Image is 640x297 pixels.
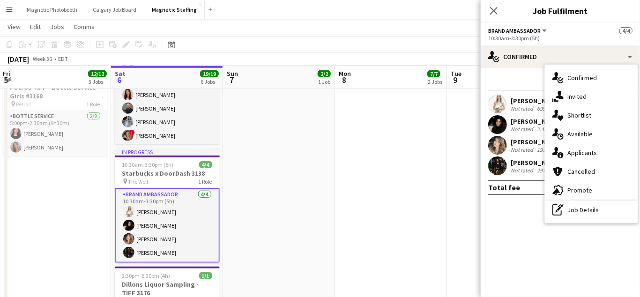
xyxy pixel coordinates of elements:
div: [DATE] [7,54,29,64]
app-card-role: Brand Ambassador4/410:30am-3:30pm (5h)[PERSON_NAME][PERSON_NAME][PERSON_NAME][PERSON_NAME] [115,188,220,263]
h3: Job Fulfilment [481,5,640,17]
span: 1/1 [199,272,212,279]
div: Total fee [488,183,520,192]
span: 2:30pm-6:30pm (4h) [122,272,171,279]
button: Magnetic Photobooth [19,0,85,19]
span: Edit [30,22,41,31]
div: 1 Job [318,78,330,85]
span: 9 [449,74,461,85]
div: Not rated [511,167,535,174]
a: Comms [70,21,98,33]
span: Shortlist [567,111,591,119]
span: 8 [337,74,351,85]
a: Edit [26,21,45,33]
span: 19/19 [200,70,219,77]
span: ! [129,130,135,135]
span: Mon [339,69,351,78]
span: 5 [1,74,10,85]
span: 4/4 [199,161,212,168]
span: 7 [225,74,238,85]
span: The Well [128,178,149,185]
a: Jobs [46,21,68,33]
span: 2/2 [318,70,331,77]
div: Not rated [511,105,535,112]
div: [PERSON_NAME] [511,158,560,167]
span: Comms [74,22,95,31]
button: Calgary Job Board [85,0,144,19]
span: View [7,22,21,31]
div: [PERSON_NAME] [511,97,560,105]
div: 297m [535,167,552,174]
span: 1 Role [199,178,212,185]
span: Petros [16,101,31,108]
span: 12/12 [88,70,107,77]
span: 10:30am-3:30pm (5h) [122,161,174,168]
div: Not rated [511,146,535,153]
h3: Starbucks x DoorDash 3138 [115,169,220,178]
div: 10:30am-3:30pm (5h) [488,35,633,42]
span: Jobs [50,22,64,31]
span: Promote [567,186,592,194]
app-card-role: Bottle Service2/25:00pm-2:30am (9h30m)[PERSON_NAME][PERSON_NAME] [3,111,108,156]
span: Confirmed [567,74,597,82]
div: Job Details [545,200,638,219]
span: 1 Role [87,101,100,108]
app-job-card: In progress10:30am-3:30pm (5h)4/4Starbucks x DoorDash 3138 The Well1 RoleBrand Ambassador4/410:30... [115,148,220,263]
div: Confirmed [481,45,640,68]
div: 6 Jobs [201,78,218,85]
a: View [4,21,24,33]
span: Cancelled [567,167,595,176]
button: Magnetic Staffing [144,0,205,19]
div: 19.3km [535,146,556,153]
span: Tue [451,69,461,78]
h3: Dillons Liquor Sampling - TIFF 3176 [115,280,220,297]
span: 4/4 [619,27,633,34]
div: 699m [535,105,552,112]
span: Sun [227,69,238,78]
div: 2.4km [535,126,553,133]
div: [PERSON_NAME] [511,138,560,146]
div: In progress [115,148,220,156]
span: Invited [567,92,587,101]
span: Available [567,130,593,138]
div: [PERSON_NAME] [511,117,560,126]
span: Brand Ambassador [488,27,541,34]
button: Brand Ambassador [488,27,548,34]
span: 7/7 [427,70,440,77]
span: Sat [115,69,126,78]
span: Week 36 [31,55,54,62]
div: EDT [58,55,68,62]
div: Not rated [511,126,535,133]
span: 6 [113,74,126,85]
span: Fri [3,69,10,78]
span: Applicants [567,148,597,157]
app-job-card: 5:00pm-2:30am (9h30m) (Sat)2/2Petros TIFF - Bottle Service Girls #3168 Petros1 RoleBottle Service... [3,70,108,156]
h3: Petros TIFF - Bottle Service Girls #3168 [3,83,108,100]
div: 2 Jobs [428,78,442,85]
div: 3 Jobs [89,78,106,85]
